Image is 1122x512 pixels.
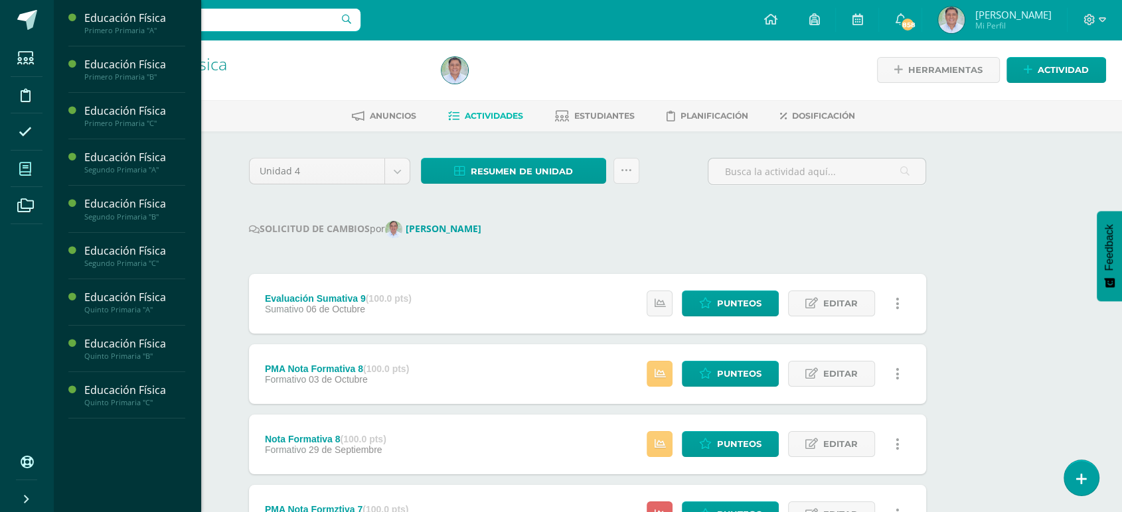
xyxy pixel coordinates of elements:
a: Educación FísicaSegundo Primaria "B" [84,196,185,221]
a: Punteos [682,361,779,387]
a: [PERSON_NAME] [385,222,487,235]
span: Punteos [717,432,761,456]
strong: (100.0 pts) [340,434,386,444]
div: Educación Física [84,103,185,119]
a: Educación FísicaPrimero Primaria "B" [84,57,185,82]
a: Actividad [1006,57,1106,83]
div: Educación Física [84,336,185,352]
div: Educación Física [84,150,185,165]
div: Quinto Primaria "C" [84,398,185,407]
a: Planificación [667,105,748,127]
span: Editar [823,361,858,386]
h1: Educación Física [104,54,426,73]
a: Educación FísicaSegundo Primaria "A" [84,150,185,174]
span: Editar [823,432,858,456]
span: Editar [823,291,858,316]
a: Actividades [448,105,523,127]
div: Quinto Primaria "A" [84,305,185,314]
a: Educación FísicaQuinto Primaria "C" [84,383,185,407]
span: 03 de Octubre [309,374,368,385]
a: Educación FísicaSegundo Primaria "C" [84,243,185,268]
span: Formativo [265,444,306,455]
a: Punteos [682,290,779,316]
strong: (100.0 pts) [366,293,412,304]
img: a7d04fabb49ee917d76a2b47dbb1df29.png [385,221,402,238]
div: Educación Física [84,383,185,398]
span: Estudiantes [574,111,635,121]
strong: (100.0 pts) [363,363,409,374]
a: Educación FísicaQuinto Primaria "A" [84,290,185,314]
strong: [PERSON_NAME] [406,222,481,235]
a: Educación FísicaPrimero Primaria "C" [84,103,185,128]
a: Educación FísicaQuinto Primaria "B" [84,336,185,361]
div: PMA Nota Formativa 8 [265,363,409,374]
a: Estudiantes [555,105,635,127]
div: Educación Física [84,57,185,72]
span: Actividades [465,111,523,121]
span: 29 de Septiembre [309,444,382,455]
div: Primero Primaria "C" [84,119,185,128]
div: por [249,221,926,238]
div: Educación Física [84,243,185,259]
span: 06 de Octubre [306,304,365,314]
input: Busca un usuario... [62,9,361,31]
div: Educación Física [84,11,185,26]
span: Punteos [717,361,761,386]
span: Herramientas [908,58,983,82]
div: Quinto Primaria 'B' [104,73,426,86]
span: Resumen de unidad [471,159,573,184]
input: Busca la actividad aquí... [708,159,925,184]
a: Herramientas [877,57,1000,83]
a: Educación FísicaPrimero Primaria "A" [84,11,185,35]
span: Unidad 4 [260,159,374,184]
span: Anuncios [370,111,416,121]
div: Segundo Primaria "B" [84,212,185,222]
div: Quinto Primaria "B" [84,352,185,361]
span: Punteos [717,291,761,316]
span: Actividad [1038,58,1089,82]
div: Educación Física [84,290,185,305]
a: Anuncios [352,105,416,127]
div: Nota Formativa 8 [265,434,386,444]
div: Evaluación Sumativa 9 [265,293,412,304]
div: Segundo Primaria "C" [84,259,185,268]
a: Punteos [682,431,779,457]
span: Formativo [265,374,306,385]
span: Mi Perfil [975,20,1051,31]
div: Segundo Primaria "A" [84,165,185,174]
span: Feedback [1103,224,1115,271]
img: e0a79cb39523d0d5c7600c44975e145b.png [441,57,468,84]
a: Dosificación [780,105,855,127]
span: Dosificación [792,111,855,121]
span: 858 [900,17,915,32]
span: [PERSON_NAME] [975,8,1051,21]
span: Sumativo [265,304,303,314]
span: Planificación [681,111,748,121]
button: Feedback - Mostrar encuesta [1097,211,1122,301]
img: e0a79cb39523d0d5c7600c44975e145b.png [938,7,965,33]
strong: SOLICITUD DE CAMBIOS [249,222,370,235]
div: Primero Primaria "B" [84,72,185,82]
a: Resumen de unidad [421,158,606,184]
div: Educación Física [84,196,185,212]
div: Primero Primaria "A" [84,26,185,35]
a: Unidad 4 [250,159,410,184]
